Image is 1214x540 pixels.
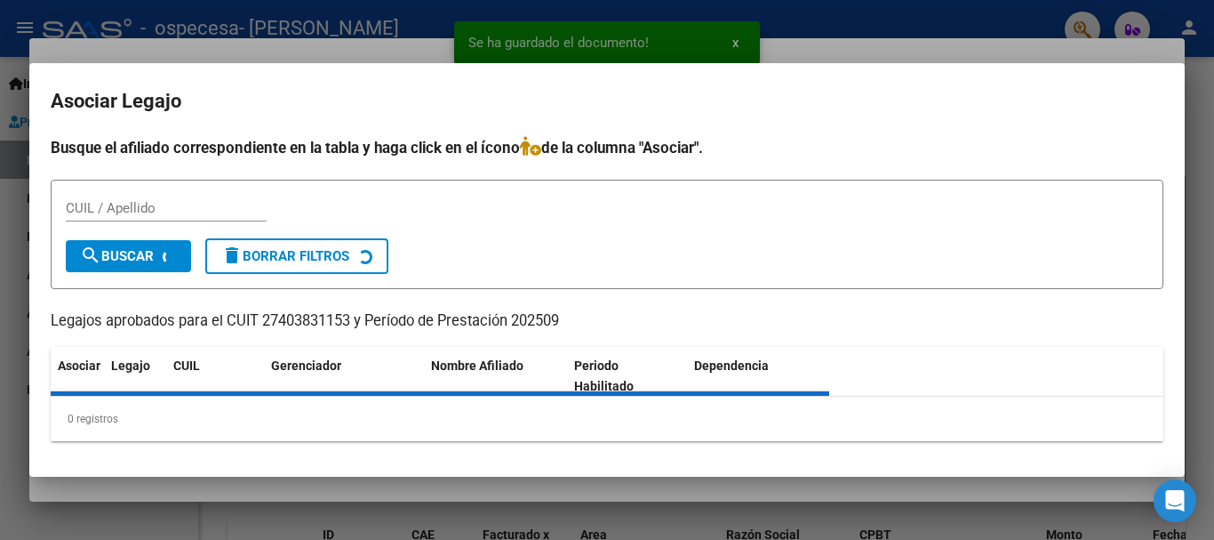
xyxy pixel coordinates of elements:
[221,245,243,266] mat-icon: delete
[80,245,101,266] mat-icon: search
[574,359,634,393] span: Periodo Habilitado
[51,397,1163,441] div: 0 registros
[1154,480,1196,522] div: Open Intercom Messenger
[80,248,154,264] span: Buscar
[221,248,349,264] span: Borrar Filtros
[166,347,264,406] datatable-header-cell: CUIL
[51,347,104,406] datatable-header-cell: Asociar
[58,359,100,373] span: Asociar
[694,359,769,373] span: Dependencia
[567,347,687,406] datatable-header-cell: Periodo Habilitado
[51,310,1163,333] p: Legajos aprobados para el CUIT 27403831153 y Período de Prestación 202509
[104,347,166,406] datatable-header-cell: Legajo
[431,359,523,373] span: Nombre Afiliado
[51,85,1163,118] h2: Asociar Legajo
[424,347,567,406] datatable-header-cell: Nombre Afiliado
[111,359,150,373] span: Legajo
[205,238,388,274] button: Borrar Filtros
[66,240,191,272] button: Buscar
[271,359,341,373] span: Gerenciador
[687,347,830,406] datatable-header-cell: Dependencia
[173,359,200,373] span: CUIL
[264,347,424,406] datatable-header-cell: Gerenciador
[51,136,1163,159] h4: Busque el afiliado correspondiente en la tabla y haga click en el ícono de la columna "Asociar".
